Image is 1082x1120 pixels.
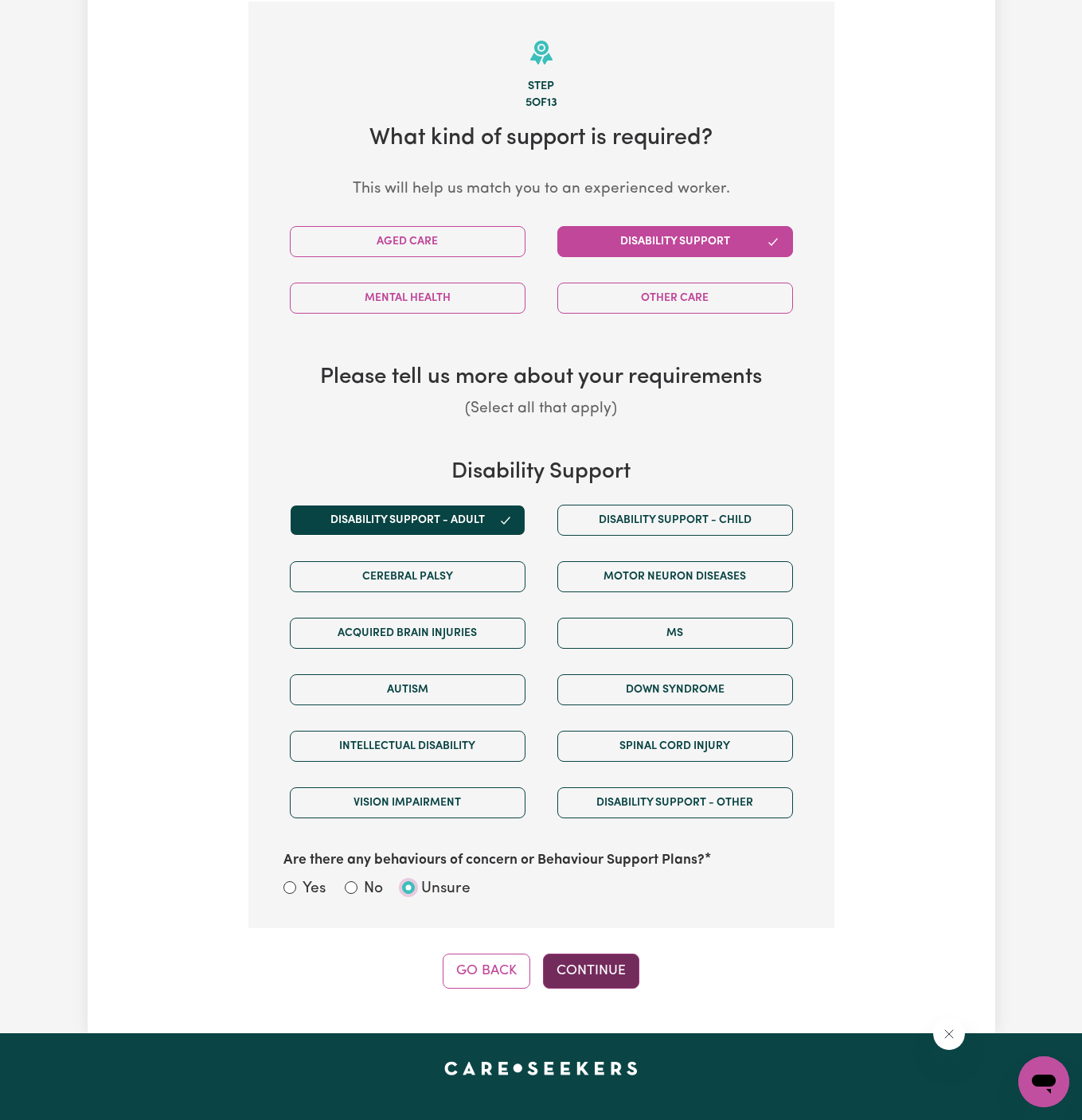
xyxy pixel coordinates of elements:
button: Mental Health [290,283,525,314]
button: Other Care [557,283,793,314]
p: This will help us match you to an experienced worker. [274,178,809,201]
button: Vision impairment [290,787,525,818]
label: Yes [303,878,326,901]
button: Down syndrome [557,674,793,705]
div: Step [274,78,809,96]
button: Aged Care [290,226,525,257]
a: Careseekers home page [444,1062,638,1075]
button: Continue [543,954,639,989]
button: Go Back [443,954,530,989]
button: Disability support - Adult [290,505,525,536]
span: Need any help? [10,11,96,24]
h3: Please tell us more about your requirements [274,365,809,392]
label: Are there any behaviours of concern or Behaviour Support Plans? [283,850,705,871]
button: Spinal cord injury [557,731,793,762]
button: MS [557,618,793,649]
h3: Disability Support [274,459,809,486]
h2: What kind of support is required? [274,125,809,153]
div: 5 of 13 [274,95,809,112]
button: Intellectual Disability [290,731,525,762]
button: Motor Neuron Diseases [557,561,793,592]
p: (Select all that apply) [274,398,809,421]
button: Disability support - Other [557,787,793,818]
button: Acquired Brain Injuries [290,618,525,649]
iframe: Button to launch messaging window [1018,1056,1069,1107]
iframe: Close message [933,1018,965,1050]
label: No [364,878,383,901]
button: Disability support - Child [557,505,793,536]
button: Autism [290,674,525,705]
button: Disability Support [557,226,793,257]
label: Unsure [421,878,471,901]
button: Cerebral Palsy [290,561,525,592]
